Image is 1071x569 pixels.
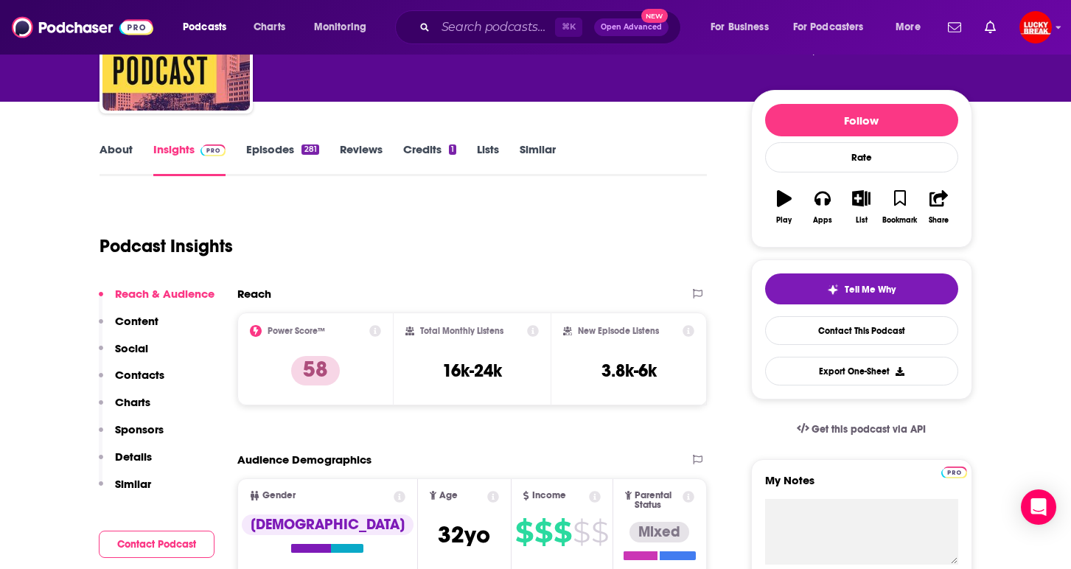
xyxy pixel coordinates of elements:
[765,357,958,385] button: Export One-Sheet
[784,15,885,39] button: open menu
[601,360,657,382] h3: 3.8k-6k
[99,368,164,395] button: Contacts
[420,326,503,336] h2: Total Monthly Listens
[942,15,967,40] a: Show notifications dropdown
[881,181,919,234] button: Bookmark
[99,395,150,422] button: Charts
[115,368,164,382] p: Contacts
[262,491,296,500] span: Gender
[115,477,151,491] p: Similar
[1019,11,1052,43] button: Show profile menu
[1019,11,1052,43] span: Logged in as annagregory
[793,17,864,38] span: For Podcasters
[591,520,608,544] span: $
[12,13,153,41] img: Podchaser - Follow, Share and Rate Podcasts
[534,520,552,544] span: $
[439,491,458,500] span: Age
[919,181,957,234] button: Share
[765,142,958,172] div: Rate
[99,450,152,477] button: Details
[979,15,1002,40] a: Show notifications dropdown
[200,144,226,156] img: Podchaser Pro
[882,216,917,225] div: Bookmark
[555,18,582,37] span: ⌘ K
[929,216,949,225] div: Share
[301,144,318,155] div: 281
[765,181,803,234] button: Play
[765,473,958,499] label: My Notes
[438,520,490,549] span: 32 yo
[409,10,695,44] div: Search podcasts, credits, & more...
[554,520,571,544] span: $
[941,467,967,478] img: Podchaser Pro
[304,15,386,39] button: open menu
[237,287,271,301] h2: Reach
[765,316,958,345] a: Contact This Podcast
[845,284,896,296] span: Tell Me Why
[700,15,787,39] button: open menu
[711,17,769,38] span: For Business
[172,15,245,39] button: open menu
[99,287,214,314] button: Reach & Audience
[291,356,340,385] p: 58
[100,235,233,257] h1: Podcast Insights
[115,287,214,301] p: Reach & Audience
[578,326,659,336] h2: New Episode Listens
[941,464,967,478] a: Pro website
[115,395,150,409] p: Charts
[532,491,566,500] span: Income
[246,142,318,176] a: Episodes281
[785,411,938,447] a: Get this podcast via API
[856,216,868,225] div: List
[765,104,958,136] button: Follow
[520,142,556,176] a: Similar
[641,9,668,23] span: New
[244,15,294,39] a: Charts
[629,522,689,542] div: Mixed
[573,520,590,544] span: $
[1019,11,1052,43] img: User Profile
[99,531,214,558] button: Contact Podcast
[100,142,133,176] a: About
[242,514,414,535] div: [DEMOGRAPHIC_DATA]
[183,17,226,38] span: Podcasts
[594,18,669,36] button: Open AdvancedNew
[436,15,555,39] input: Search podcasts, credits, & more...
[340,142,383,176] a: Reviews
[812,423,926,436] span: Get this podcast via API
[442,360,502,382] h3: 16k-24k
[449,144,456,155] div: 1
[115,314,158,328] p: Content
[99,341,148,369] button: Social
[99,477,151,504] button: Similar
[268,326,325,336] h2: Power Score™
[885,15,939,39] button: open menu
[776,216,792,225] div: Play
[314,17,366,38] span: Monitoring
[115,450,152,464] p: Details
[403,142,456,176] a: Credits1
[115,422,164,436] p: Sponsors
[515,520,533,544] span: $
[827,284,839,296] img: tell me why sparkle
[765,273,958,304] button: tell me why sparkleTell Me Why
[477,142,499,176] a: Lists
[1021,489,1056,525] div: Open Intercom Messenger
[601,24,662,31] span: Open Advanced
[99,422,164,450] button: Sponsors
[153,142,226,176] a: InsightsPodchaser Pro
[635,491,680,510] span: Parental Status
[813,216,832,225] div: Apps
[115,341,148,355] p: Social
[842,181,880,234] button: List
[99,314,158,341] button: Content
[254,17,285,38] span: Charts
[896,17,921,38] span: More
[803,181,842,234] button: Apps
[237,453,371,467] h2: Audience Demographics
